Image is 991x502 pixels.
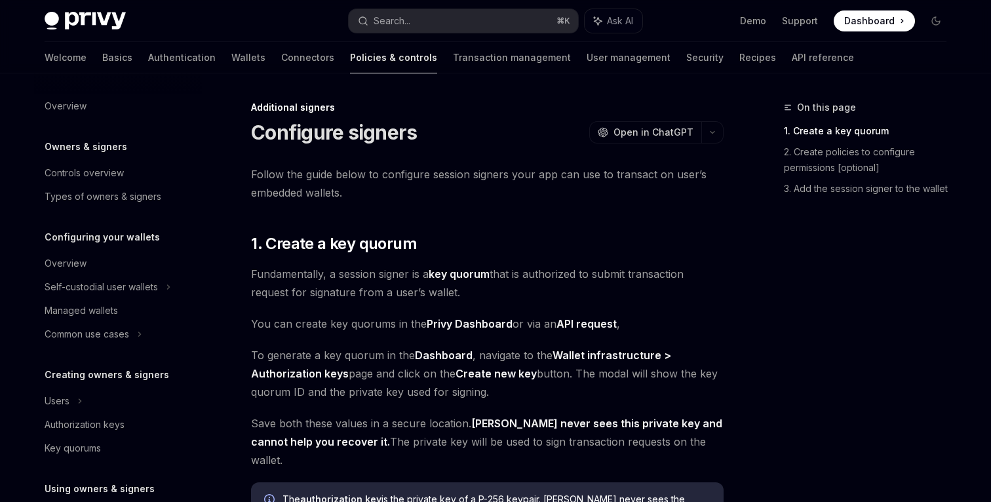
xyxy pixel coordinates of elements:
[45,393,69,409] div: Users
[231,42,265,73] a: Wallets
[34,252,202,275] a: Overview
[797,100,856,115] span: On this page
[427,317,513,331] a: Privy Dashboard
[34,94,202,118] a: Overview
[45,98,87,114] div: Overview
[45,303,118,319] div: Managed wallets
[251,265,724,301] span: Fundamentally, a session signer is a that is authorized to submit transaction request for signatu...
[251,315,724,333] span: You can create key quorums in the or via an ,
[782,14,818,28] a: Support
[34,299,202,322] a: Managed wallets
[784,121,957,142] a: 1. Create a key quorum
[251,233,417,254] span: 1. Create a key quorum
[102,42,132,73] a: Basics
[45,279,158,295] div: Self-custodial user wallets
[34,185,202,208] a: Types of owners & signers
[45,440,101,456] div: Key quorums
[613,126,693,139] span: Open in ChatGPT
[34,436,202,460] a: Key quorums
[589,121,701,144] button: Open in ChatGPT
[34,161,202,185] a: Controls overview
[148,42,216,73] a: Authentication
[251,121,417,144] h1: Configure signers
[34,413,202,436] a: Authorization keys
[349,9,578,33] button: Search...⌘K
[784,178,957,199] a: 3. Add the session signer to the wallet
[925,10,946,31] button: Toggle dark mode
[281,42,334,73] a: Connectors
[844,14,895,28] span: Dashboard
[374,13,410,29] div: Search...
[45,189,161,204] div: Types of owners & signers
[456,367,537,380] strong: Create new key
[251,101,724,114] div: Additional signers
[784,142,957,178] a: 2. Create policies to configure permissions [optional]
[556,16,570,26] span: ⌘ K
[45,139,127,155] h5: Owners & signers
[45,481,155,497] h5: Using owners & signers
[415,349,473,362] a: Dashboard
[740,14,766,28] a: Demo
[556,317,617,331] a: API request
[45,42,87,73] a: Welcome
[45,165,124,181] div: Controls overview
[686,42,724,73] a: Security
[429,267,490,281] a: key quorum
[251,417,722,448] strong: [PERSON_NAME] never sees this private key and cannot help you recover it.
[453,42,571,73] a: Transaction management
[350,42,437,73] a: Policies & controls
[251,346,724,401] span: To generate a key quorum in the , navigate to the page and click on the button. The modal will sh...
[45,229,160,245] h5: Configuring your wallets
[585,9,642,33] button: Ask AI
[607,14,633,28] span: Ask AI
[792,42,854,73] a: API reference
[251,165,724,202] span: Follow the guide below to configure session signers your app can use to transact on user’s embedd...
[45,326,129,342] div: Common use cases
[45,417,125,433] div: Authorization keys
[739,42,776,73] a: Recipes
[587,42,670,73] a: User management
[251,414,724,469] span: Save both these values in a secure location. The private key will be used to sign transaction req...
[834,10,915,31] a: Dashboard
[45,256,87,271] div: Overview
[45,12,126,30] img: dark logo
[45,367,169,383] h5: Creating owners & signers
